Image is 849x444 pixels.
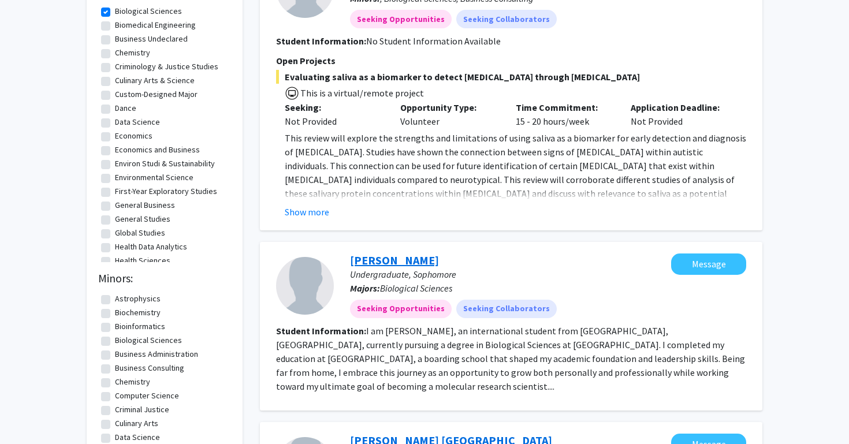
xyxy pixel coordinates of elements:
[115,293,161,305] label: Astrophysics
[115,33,188,45] label: Business Undeclared
[392,100,507,128] div: Volunteer
[276,35,366,47] b: Student Information:
[115,88,198,100] label: Custom-Designed Major
[400,100,498,114] p: Opportunity Type:
[285,132,746,255] span: This review will explore the strengths and limitations of using saliva as a biomarker for early d...
[9,392,49,435] iframe: Chat
[115,102,136,114] label: Dance
[115,5,182,17] label: Biological Sciences
[299,87,424,99] span: This is a virtual/remote project
[115,19,196,31] label: Biomedical Engineering
[285,114,383,128] div: Not Provided
[115,74,195,87] label: Culinary Arts & Science
[115,158,215,170] label: Environ Studi & Sustainability
[115,199,175,211] label: General Business
[285,205,329,219] button: Show more
[115,116,160,128] label: Data Science
[350,253,439,267] a: [PERSON_NAME]
[622,100,738,128] div: Not Provided
[380,282,452,294] span: Biological Sciences
[115,348,198,360] label: Business Administration
[350,282,380,294] b: Majors:
[115,241,187,253] label: Health Data Analytics
[366,35,501,47] span: No Student Information Available
[115,255,170,267] label: Health Sciences
[115,47,150,59] label: Chemistry
[456,10,557,28] mat-chip: Seeking Collaborators
[115,213,170,225] label: General Studies
[115,362,184,374] label: Business Consulting
[350,268,456,280] span: Undergraduate, Sophomore
[507,100,623,128] div: 15 - 20 hours/week
[516,100,614,114] p: Time Commitment:
[671,253,746,275] button: Message Anush Singh
[98,271,231,285] h2: Minors:
[115,61,218,73] label: Criminology & Justice Studies
[115,185,217,197] label: First-Year Exploratory Studies
[115,307,161,319] label: Biochemistry
[115,376,150,388] label: Chemistry
[115,227,165,239] label: Global Studies
[276,325,745,392] fg-read-more: I am [PERSON_NAME], an international student from [GEOGRAPHIC_DATA], [GEOGRAPHIC_DATA], currently...
[276,70,746,84] span: Evaluating saliva as a biomarker to detect [MEDICAL_DATA] through [MEDICAL_DATA]
[115,417,158,430] label: Culinary Arts
[115,334,182,346] label: Biological Sciences
[115,171,193,184] label: Environmental Science
[350,300,452,318] mat-chip: Seeking Opportunities
[285,100,383,114] p: Seeking:
[115,320,165,333] label: Bioinformatics
[115,404,169,416] label: Criminal Justice
[115,144,200,156] label: Economics and Business
[276,55,336,66] span: Open Projects
[115,431,160,443] label: Data Science
[350,10,452,28] mat-chip: Seeking Opportunities
[115,130,152,142] label: Economics
[631,100,729,114] p: Application Deadline:
[115,390,179,402] label: Computer Science
[456,300,557,318] mat-chip: Seeking Collaborators
[276,325,366,337] b: Student Information:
